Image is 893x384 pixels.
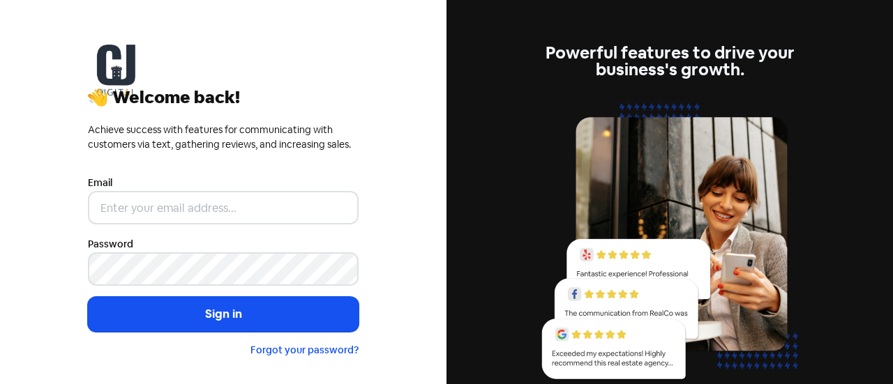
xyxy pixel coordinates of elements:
[88,89,359,106] div: 👋 Welcome back!
[88,176,112,190] label: Email
[250,344,359,356] a: Forgot your password?
[88,191,359,224] input: Enter your email address...
[88,123,359,152] div: Achieve success with features for communicating with customers via text, gathering reviews, and i...
[88,237,133,252] label: Password
[534,45,805,78] div: Powerful features to drive your business's growth.
[88,297,359,332] button: Sign in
